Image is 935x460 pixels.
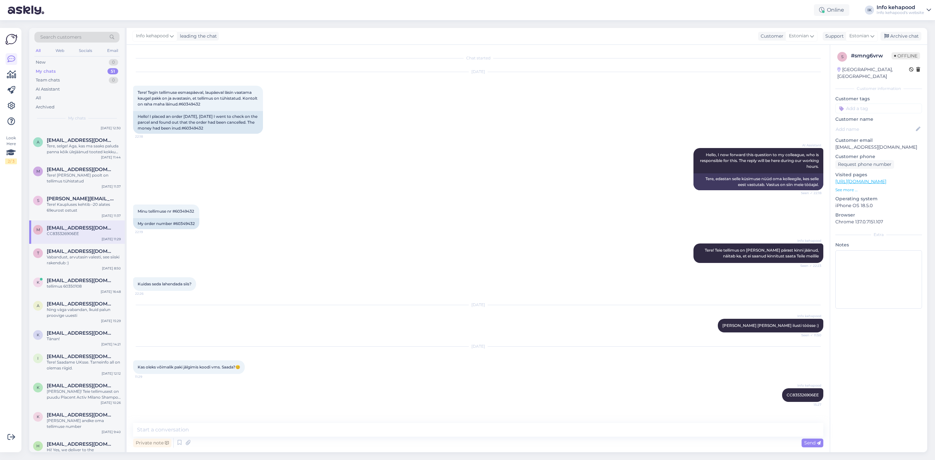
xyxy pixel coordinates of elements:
span: ingosiukas30@yahoo.com [47,354,114,359]
a: Info kehapoodInfo kehapood's website [877,5,931,15]
div: [DATE] 16:48 [101,289,121,294]
div: Look Here [5,135,17,164]
span: s [37,198,39,203]
p: [EMAIL_ADDRESS][DOMAIN_NAME] [835,144,922,151]
div: [DATE] 9:40 [102,429,121,434]
p: Customer tags [835,95,922,102]
span: a [37,140,40,144]
p: Notes [835,242,922,248]
span: My chats [68,115,86,121]
div: # smng6vrw [851,52,891,60]
div: Email [106,46,119,55]
span: Offline [891,52,920,59]
span: Estonian [849,32,869,40]
div: [DATE] [133,343,823,349]
p: Visited pages [835,171,922,178]
span: kirsikakivine@gmail.com [47,412,114,418]
div: [DATE] 15:29 [101,318,121,323]
div: My chats [36,68,56,75]
div: Request phone number [835,160,894,169]
p: Chrome 137.0.7151.107 [835,218,922,225]
span: Seen ✓ 22:18 [797,191,821,195]
div: All [34,46,42,55]
div: Vabandust, arvutasin valesti, see siiski rakendub :) [47,254,121,266]
div: Tere, edastan selle küsimuse nüüd oma kolleegile, kes selle eest vastutab. Vastus on siin meie tö... [693,173,823,190]
div: Tänan! [47,336,121,342]
span: sandra.sall@mail.ee [47,196,114,202]
div: Tere! Saadame UKsse. Tarneinfo all on olemas riigid. [47,359,121,371]
p: iPhone OS 18.5.0 [835,202,922,209]
span: k [37,332,40,337]
span: Seen ✓ 11:50 [797,333,821,338]
span: Minu tellimuse nr #60349432 [138,209,194,214]
div: [DATE] 10:26 [101,400,121,405]
span: Tere! Teie tellimus on [PERSON_NAME] pärast kinni jäänud, näitab ka, et ei saanud kinnitust saata... [705,248,820,258]
span: i [37,356,39,361]
div: Hi! Yes, we deliver to the [GEOGRAPHIC_DATA]. [47,447,121,459]
div: [DATE] [133,302,823,308]
span: Seen ✓ 22:23 [797,263,821,268]
div: Web [54,46,66,55]
span: maryh@hot.ee [47,167,114,172]
div: leading the chat [177,33,217,40]
p: See more ... [835,187,922,193]
span: muahannalattik@gmail.com [47,225,114,231]
span: CC835326906EE [787,392,819,397]
div: [DATE] 12:12 [102,371,121,376]
span: 11:29 [135,374,159,379]
input: Add name [836,126,915,133]
p: Operating system [835,195,922,202]
span: AI Assistant [797,143,821,148]
div: Hello! I placed an order [DATE], [DATE] I went to check on the parcel and found out that the orde... [133,111,263,134]
div: Customer information [835,86,922,92]
span: Info kehapood [797,383,821,388]
div: Tere, selge! Aga, kas ma saaks paluda panna kõik ülejäänud tooted kokku (geellakk ja küüneviil) n... [47,143,121,155]
span: Send [804,440,821,446]
span: Info kehapood [136,32,168,40]
span: Info kehapood [797,238,821,243]
div: [DATE] 11:37 [102,184,121,189]
span: Kuidas seda lahendada siis? [138,281,192,286]
div: Team chats [36,77,60,83]
span: katrinolesk@gmail.com [47,278,114,283]
div: [DATE] 11:44 [101,155,121,160]
div: 0 [109,77,118,83]
span: 22:18 [135,134,159,139]
span: a [37,303,40,308]
span: m [36,227,40,232]
div: All [36,95,41,101]
span: kirsikakivine@gmail.com [47,383,114,389]
span: Hello, I now forward this question to my colleague, who is responsible for this. The reply will b... [700,152,820,169]
div: Archived [36,104,55,110]
div: [GEOGRAPHIC_DATA], [GEOGRAPHIC_DATA] [837,66,909,80]
div: Info kehapood's website [877,10,924,15]
span: m [36,169,40,174]
div: [DATE] 14:21 [101,342,121,347]
div: [DATE] 11:37 [102,213,121,218]
div: Info kehapood [877,5,924,10]
div: IK [865,6,874,15]
div: Archive chat [880,32,921,41]
span: [PERSON_NAME] [PERSON_NAME] ilusti töösse :) [722,323,819,328]
span: humfanuk@gmail.com [47,441,114,447]
div: [DATE] [133,69,823,75]
span: annelimusto@gmail.com [47,301,114,307]
span: Search customers [40,34,81,41]
span: Tere! Tegin tellimuse esmaspäeval, laupäeval läsin vaatama kaugel pakk on ja avastasin, et tellim... [138,90,258,106]
div: [DATE] 12:30 [101,126,121,131]
div: 51 [107,68,118,75]
span: 22:19 [135,230,159,234]
div: 0 [109,59,118,66]
span: s [841,54,843,59]
input: Add a tag [835,104,922,113]
div: Online [814,4,849,16]
span: arinakene7@gmail.com [47,137,114,143]
div: tellimus 60350108 [47,283,121,289]
div: AI Assistant [36,86,60,93]
div: [PERSON_NAME]! Teie tellimusest on puudu Placent Activ Milano Shampoo ja Conditioner 250ml. Oleme... [47,389,121,400]
div: [PERSON_NAME] andke oma tellimuse number [47,418,121,429]
span: k [37,414,40,419]
img: Askly Logo [5,33,18,45]
p: Customer name [835,116,922,123]
span: Kas oleks võimalik paki jälgimis koodi vms. Saada?😊 [138,365,240,369]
